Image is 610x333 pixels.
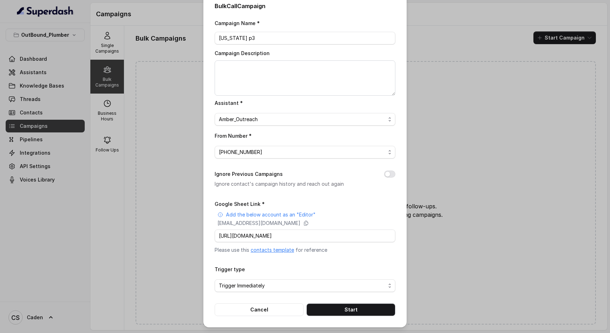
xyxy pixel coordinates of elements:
[215,20,260,26] label: Campaign Name *
[215,266,245,272] label: Trigger type
[215,100,243,106] label: Assistant *
[219,115,385,124] span: Amber_Outreach
[215,113,395,126] button: Amber_Outreach
[215,133,252,139] label: From Number *
[306,303,395,316] button: Start
[217,220,300,227] p: [EMAIL_ADDRESS][DOMAIN_NAME]
[215,201,265,207] label: Google Sheet Link *
[215,2,395,10] h2: Bulk Call Campaign
[215,50,270,56] label: Campaign Description
[251,247,294,253] a: contacts template
[215,146,395,159] button: [PHONE_NUMBER]
[215,246,395,254] p: Please use this for reference
[219,148,385,156] span: [PHONE_NUMBER]
[215,303,304,316] button: Cancel
[215,170,283,178] label: Ignore Previous Campaigns
[215,180,373,188] p: Ignore contact's campaign history and reach out again
[226,211,316,218] p: Add the below account as an "Editor"
[215,279,395,292] button: Trigger Immediately
[219,281,385,290] span: Trigger Immediately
